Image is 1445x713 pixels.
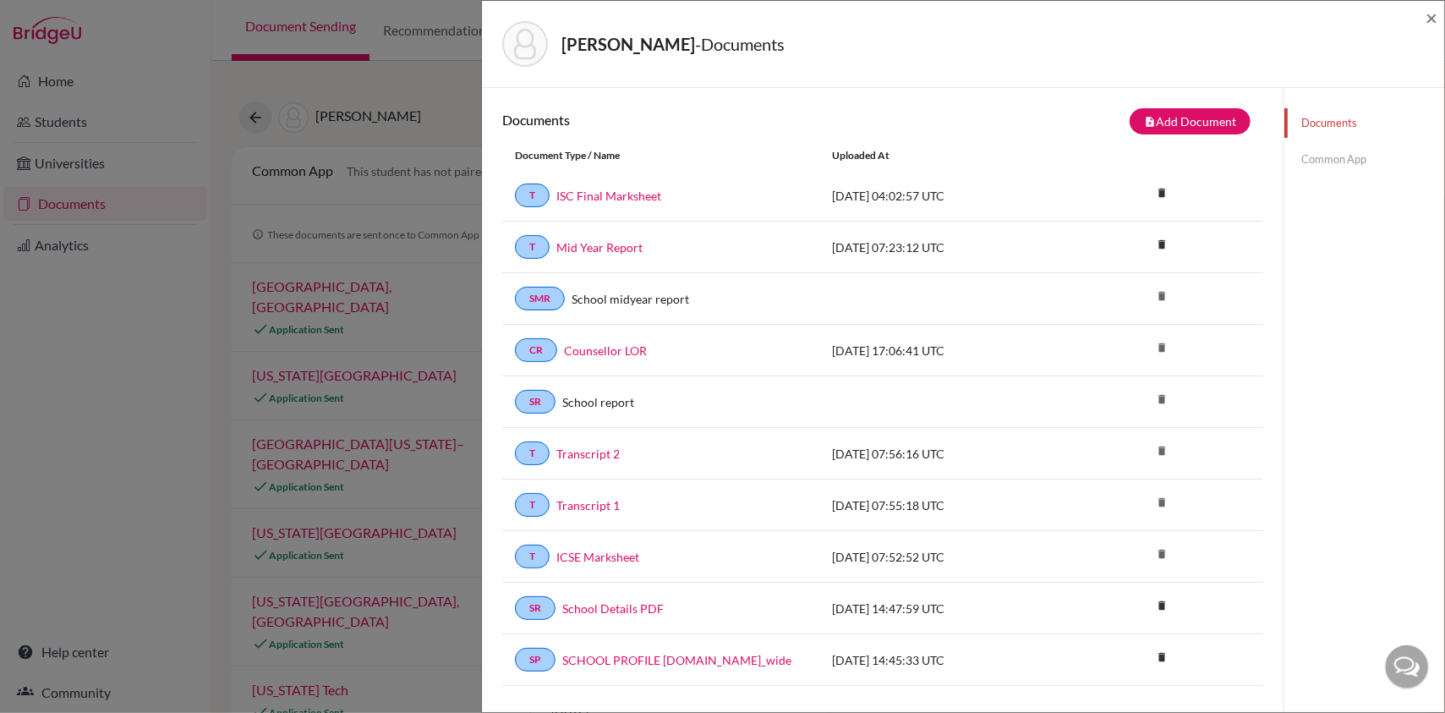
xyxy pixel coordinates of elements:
button: Close [1426,8,1437,28]
strong: [PERSON_NAME] [561,34,695,54]
a: Mid Year Report [556,239,643,256]
a: School report [562,393,634,411]
a: CR [515,338,557,362]
span: Help [38,12,73,27]
a: SR [515,596,556,620]
i: delete [1149,387,1174,412]
div: Document Type / Name [502,148,819,163]
span: - Documents [695,34,785,54]
i: delete [1149,335,1174,360]
a: T [515,442,550,465]
div: [DATE] 07:52:52 UTC [819,548,1073,566]
a: School Details PDF [562,600,664,617]
a: Transcript 2 [556,445,620,463]
i: delete [1149,644,1174,670]
div: [DATE] 17:06:41 UTC [819,342,1073,359]
button: note_addAdd Document [1130,108,1251,134]
i: delete [1149,180,1174,206]
i: delete [1149,490,1174,515]
i: delete [1149,283,1174,309]
a: Counsellor LOR [564,342,647,359]
div: [DATE] 07:56:16 UTC [819,445,1073,463]
a: School midyear report [572,290,689,308]
a: T [515,235,550,259]
a: delete [1149,595,1174,618]
div: [DATE] 14:45:33 UTC [819,651,1073,669]
a: SMR [515,287,565,310]
a: ICSE Marksheet [556,548,639,566]
div: [DATE] 14:47:59 UTC [819,600,1073,617]
div: Uploaded at [819,148,1073,163]
i: delete [1149,593,1174,618]
h6: Documents [502,112,883,128]
a: Documents [1284,108,1444,138]
div: [DATE] 04:02:57 UTC [819,187,1073,205]
a: ISC Final Marksheet [556,187,661,205]
a: SCHOOL PROFILE [DOMAIN_NAME]_wide [562,651,791,669]
div: [DATE] 07:55:18 UTC [819,496,1073,514]
a: SP [515,648,556,672]
a: delete [1149,234,1174,257]
a: delete [1149,183,1174,206]
a: T [515,545,550,568]
a: T [515,493,550,517]
span: × [1426,5,1437,30]
i: delete [1149,438,1174,463]
div: [DATE] 07:23:12 UTC [819,239,1073,256]
a: T [515,184,550,207]
i: delete [1149,541,1174,567]
i: note_add [1144,116,1156,128]
i: delete [1149,232,1174,257]
a: Transcript 1 [556,496,620,514]
a: delete [1149,647,1174,670]
a: Common App [1284,145,1444,174]
a: SR [515,390,556,414]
